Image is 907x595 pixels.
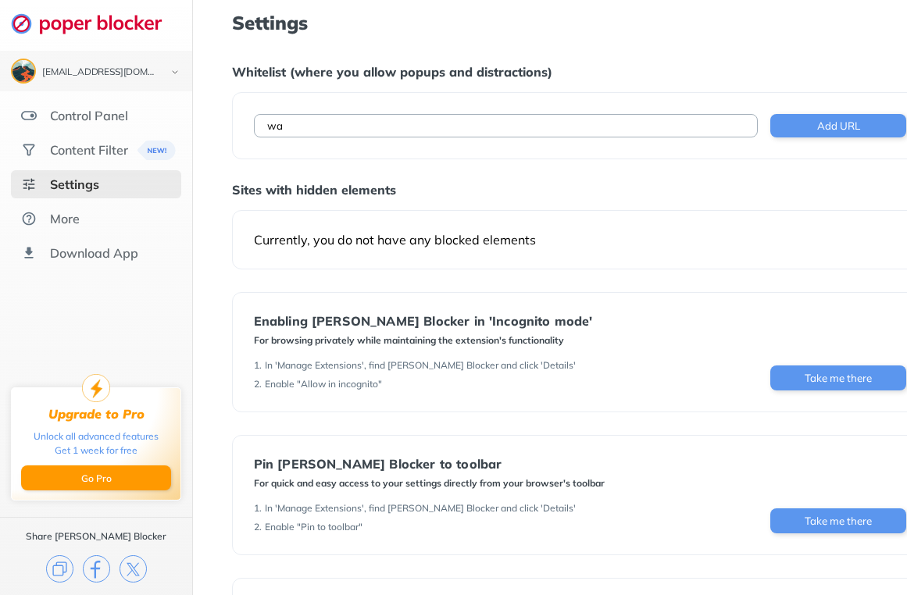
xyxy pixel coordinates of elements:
[50,108,128,123] div: Control Panel
[137,141,176,160] img: menuBanner.svg
[254,314,593,328] div: Enabling [PERSON_NAME] Blocker in 'Incognito mode'
[21,142,37,158] img: social.svg
[21,176,37,192] img: settings-selected.svg
[254,232,907,248] div: Currently, you do not have any blocked elements
[21,211,37,226] img: about.svg
[254,359,262,372] div: 1 .
[770,508,906,533] button: Take me there
[83,555,110,583] img: facebook.svg
[265,521,362,533] div: Enable "Pin to toolbar"
[42,67,158,78] div: ejames@utexas.edu
[50,176,99,192] div: Settings
[21,245,37,261] img: download-app.svg
[11,12,179,34] img: logo-webpage.svg
[254,502,262,515] div: 1 .
[254,114,759,137] input: Example: twitter.com
[82,374,110,402] img: upgrade-to-pro.svg
[770,114,906,137] button: Add URL
[12,60,34,82] img: ACg8ocJUojV5vinVRrH4bJv8xsiS1C5aN9CLPHWpS8jBZsPhWQjMBeKn=s96-c
[265,378,382,390] div: Enable "Allow in incognito"
[26,530,166,543] div: Share [PERSON_NAME] Blocker
[34,429,159,444] div: Unlock all advanced features
[265,359,576,372] div: In 'Manage Extensions', find [PERSON_NAME] Blocker and click 'Details'
[120,555,147,583] img: x.svg
[55,444,137,458] div: Get 1 week for free
[21,108,37,123] img: features.svg
[50,211,80,226] div: More
[254,457,605,471] div: Pin [PERSON_NAME] Blocker to toolbar
[21,465,171,490] button: Go Pro
[46,555,73,583] img: copy.svg
[50,142,128,158] div: Content Filter
[48,407,145,422] div: Upgrade to Pro
[254,477,605,490] div: For quick and easy access to your settings directly from your browser's toolbar
[254,334,593,347] div: For browsing privately while maintaining the extension's functionality
[166,64,184,80] img: chevron-bottom-black.svg
[50,245,138,261] div: Download App
[254,521,262,533] div: 2 .
[254,378,262,390] div: 2 .
[770,365,906,390] button: Take me there
[265,502,576,515] div: In 'Manage Extensions', find [PERSON_NAME] Blocker and click 'Details'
